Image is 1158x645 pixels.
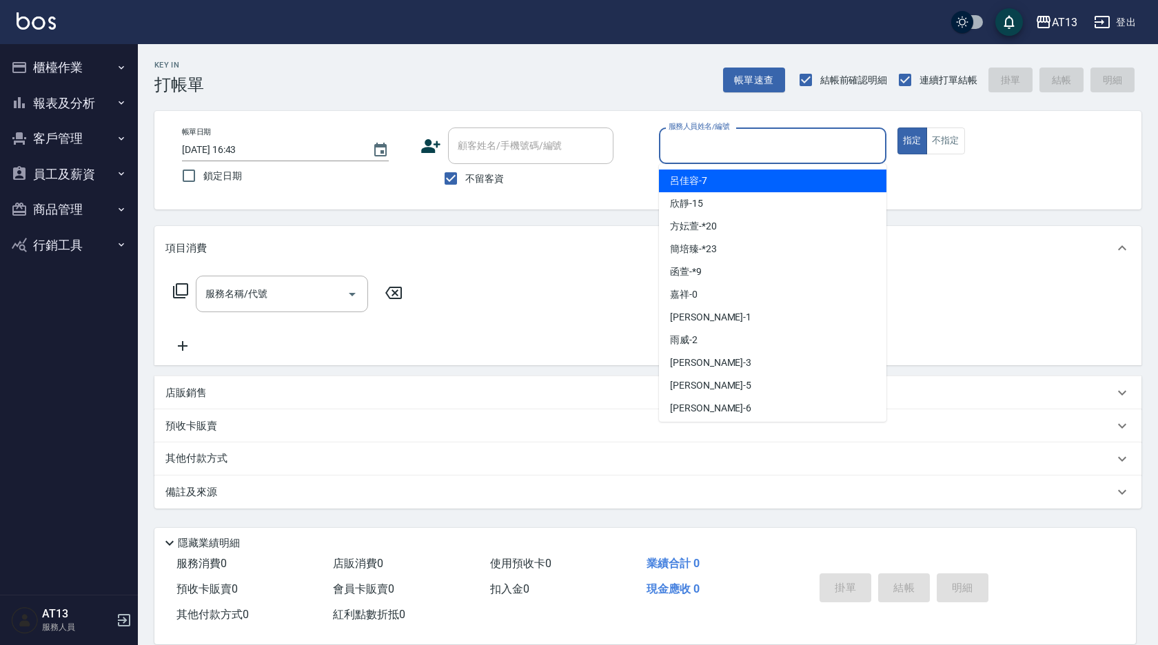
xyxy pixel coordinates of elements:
[670,242,717,256] span: 簡培臻 -*23
[333,557,383,570] span: 店販消費 0
[670,287,698,302] span: 嘉祥 -0
[6,227,132,263] button: 行銷工具
[670,196,703,211] span: 欣靜 -15
[670,356,751,370] span: [PERSON_NAME] -3
[670,174,707,188] span: 呂佳容 -7
[333,608,405,621] span: 紅利點數折抵 0
[176,608,249,621] span: 其他付款方式 0
[490,582,529,595] span: 扣入金 0
[669,121,729,132] label: 服務人員姓名/編號
[670,219,717,234] span: 方妘萱 -*20
[670,265,702,279] span: 函萱 -*9
[6,121,132,156] button: 客戶管理
[203,169,242,183] span: 鎖定日期
[165,386,207,400] p: 店販銷售
[897,127,927,154] button: 指定
[165,485,217,500] p: 備註及來源
[176,557,227,570] span: 服務消費 0
[154,376,1141,409] div: 店販銷售
[465,172,504,186] span: 不留客資
[42,607,112,621] h5: AT13
[670,378,751,393] span: [PERSON_NAME] -5
[165,451,234,467] p: 其他付款方式
[6,85,132,121] button: 報表及分析
[670,310,751,325] span: [PERSON_NAME] -1
[154,226,1141,270] div: 項目消費
[178,536,240,551] p: 隱藏業績明細
[176,582,238,595] span: 預收卡販賣 0
[6,192,132,227] button: 商品管理
[154,475,1141,509] div: 備註及來源
[647,582,700,595] span: 現金應收 0
[6,156,132,192] button: 員工及薪資
[333,582,394,595] span: 會員卡販賣 0
[182,139,358,161] input: YYYY/MM/DD hh:mm
[11,606,39,634] img: Person
[182,127,211,137] label: 帳單日期
[995,8,1023,36] button: save
[926,127,965,154] button: 不指定
[154,409,1141,442] div: 預收卡販賣
[723,68,785,93] button: 帳單速查
[1030,8,1083,37] button: AT13
[820,73,888,88] span: 結帳前確認明細
[670,333,698,347] span: 雨威 -2
[490,557,551,570] span: 使用預收卡 0
[647,557,700,570] span: 業績合計 0
[42,621,112,633] p: 服務人員
[154,61,204,70] h2: Key In
[154,75,204,94] h3: 打帳單
[17,12,56,30] img: Logo
[165,419,217,433] p: 預收卡販賣
[165,241,207,256] p: 項目消費
[1088,10,1141,35] button: 登出
[6,50,132,85] button: 櫃檯作業
[154,442,1141,475] div: 其他付款方式
[670,401,751,416] span: [PERSON_NAME] -6
[341,283,363,305] button: Open
[920,73,977,88] span: 連續打單結帳
[364,134,397,167] button: Choose date, selected date is 2025-10-10
[1052,14,1077,31] div: AT13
